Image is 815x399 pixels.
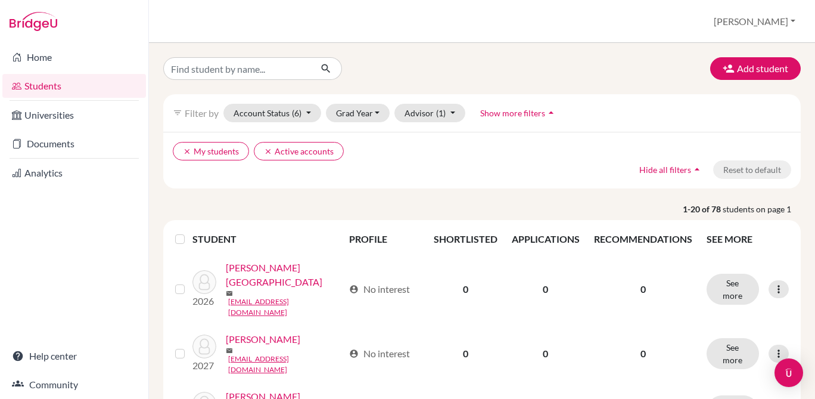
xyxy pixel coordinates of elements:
[594,347,692,361] p: 0
[2,132,146,156] a: Documents
[427,225,505,253] th: SHORTLISTED
[683,203,723,215] strong: 1-20 of 78
[505,253,587,325] td: 0
[223,104,321,122] button: Account Status(6)
[342,225,427,253] th: PROFILE
[710,57,801,80] button: Add student
[226,332,300,347] a: [PERSON_NAME]
[691,163,703,175] i: arrow_drop_up
[629,160,713,179] button: Hide all filtersarrow_drop_up
[723,203,801,215] span: students on page 1
[708,10,801,33] button: [PERSON_NAME]
[173,142,249,160] button: clearMy students
[185,107,219,119] span: Filter by
[226,290,233,297] span: mail
[436,108,446,118] span: (1)
[226,347,233,354] span: mail
[192,225,342,253] th: STUDENT
[326,104,390,122] button: Grad Year
[183,147,191,156] i: clear
[505,325,587,382] td: 0
[163,57,311,80] input: Find student by name...
[639,165,691,175] span: Hide all filters
[226,261,344,289] a: [PERSON_NAME][GEOGRAPHIC_DATA]
[254,142,344,160] button: clearActive accounts
[480,108,545,118] span: Show more filters
[545,107,557,119] i: arrow_drop_up
[707,338,759,369] button: See more
[292,108,301,118] span: (6)
[774,358,803,387] div: Open Intercom Messenger
[192,294,216,308] p: 2026
[192,335,216,358] img: Al Sayed, Marya
[427,253,505,325] td: 0
[594,282,692,296] p: 0
[349,349,359,358] span: account_circle
[173,108,182,117] i: filter_list
[349,282,410,296] div: No interest
[192,270,216,294] img: Aguilar, Santiago
[587,225,699,253] th: RECOMMENDATIONS
[264,147,272,156] i: clear
[349,347,410,361] div: No interest
[427,325,505,382] td: 0
[2,103,146,127] a: Universities
[713,160,791,179] button: Reset to default
[470,104,567,122] button: Show more filtersarrow_drop_up
[505,225,587,253] th: APPLICATIONS
[707,274,759,305] button: See more
[394,104,465,122] button: Advisor(1)
[2,161,146,185] a: Analytics
[228,296,344,318] a: [EMAIL_ADDRESS][DOMAIN_NAME]
[2,344,146,368] a: Help center
[2,74,146,98] a: Students
[349,284,359,294] span: account_circle
[2,45,146,69] a: Home
[228,354,344,375] a: [EMAIL_ADDRESS][DOMAIN_NAME]
[699,225,796,253] th: SEE MORE
[2,373,146,397] a: Community
[192,358,216,373] p: 2027
[10,12,57,31] img: Bridge-U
